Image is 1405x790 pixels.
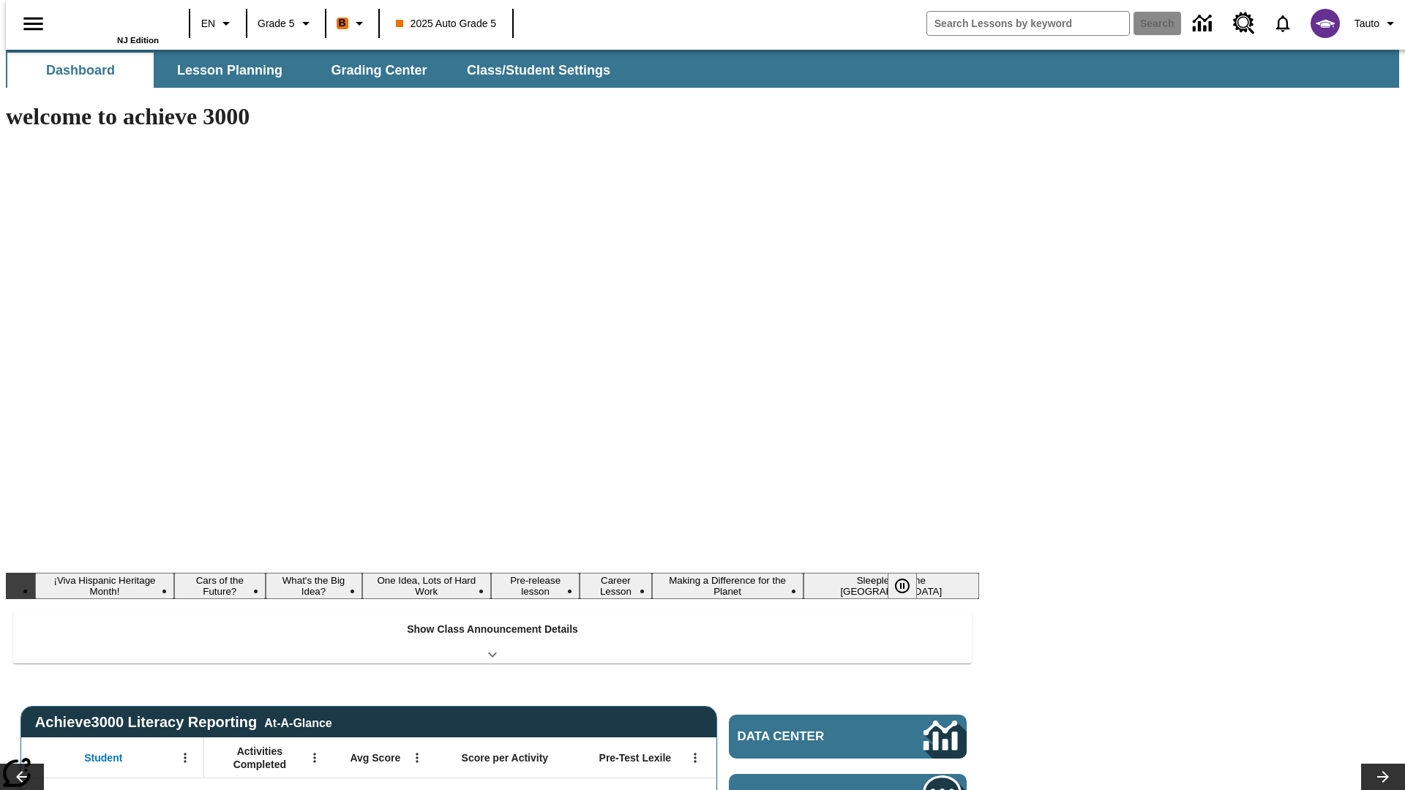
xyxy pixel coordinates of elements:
button: Open Menu [406,747,428,769]
button: Lesson carousel, Next [1361,764,1405,790]
button: Open side menu [12,2,55,45]
div: Show Class Announcement Details [13,613,972,663]
input: search field [927,12,1129,35]
span: Score per Activity [462,751,549,764]
button: Slide 2 Cars of the Future? [174,573,266,599]
button: Slide 8 Sleepless in the Animal Kingdom [803,573,979,599]
a: Home [64,7,159,36]
span: Activities Completed [211,745,308,771]
div: SubNavbar [6,53,623,88]
button: Profile/Settings [1349,10,1405,37]
a: Data Center [1184,4,1224,44]
button: Slide 6 Career Lesson [580,573,651,599]
span: EN [201,16,215,31]
button: Slide 7 Making a Difference for the Planet [652,573,803,599]
button: Pause [888,573,917,599]
div: Pause [888,573,932,599]
button: Class/Student Settings [455,53,622,88]
a: Resource Center, Will open in new tab [1224,4,1264,43]
div: SubNavbar [6,50,1399,88]
button: Grading Center [306,53,452,88]
button: Slide 1 ¡Viva Hispanic Heritage Month! [35,573,174,599]
span: Tauto [1355,16,1379,31]
span: Avg Score [350,751,400,764]
button: Select a new avatar [1302,4,1349,42]
span: Pre-Test Lexile [599,751,672,764]
span: B [339,14,346,32]
button: Open Menu [684,747,706,769]
button: Grade: Grade 5, Select a grade [252,10,321,37]
button: Slide 3 What's the Big Idea? [266,573,362,599]
span: Data Center [738,729,874,744]
button: Slide 4 One Idea, Lots of Hard Work [362,573,492,599]
a: Data Center [729,715,967,759]
button: Boost Class color is orange. Change class color [331,10,374,37]
span: NJ Edition [117,36,159,45]
button: Slide 5 Pre-release lesson [491,573,580,599]
p: Show Class Announcement Details [407,622,578,637]
button: Lesson Planning [157,53,303,88]
a: Notifications [1264,4,1302,42]
span: Student [84,751,122,764]
span: Grade 5 [258,16,295,31]
button: Dashboard [7,53,154,88]
div: At-A-Glance [264,714,331,730]
div: Home [64,5,159,45]
img: avatar image [1311,9,1340,38]
h1: welcome to achieve 3000 [6,103,979,130]
span: 2025 Auto Grade 5 [396,16,497,31]
button: Language: EN, Select a language [195,10,241,37]
button: Open Menu [304,747,326,769]
button: Open Menu [174,747,196,769]
span: Achieve3000 Literacy Reporting [35,714,332,731]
